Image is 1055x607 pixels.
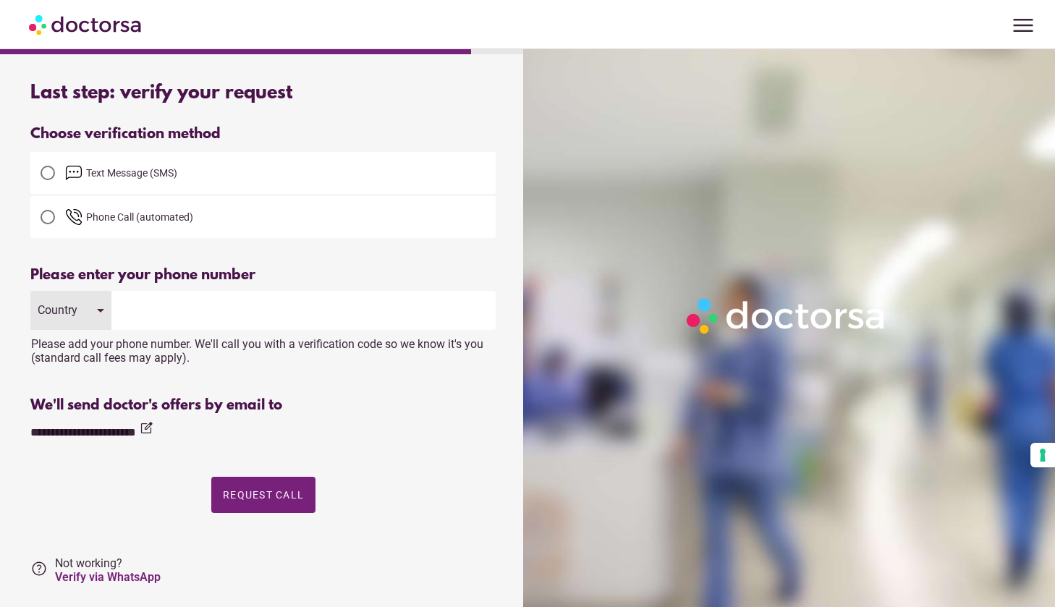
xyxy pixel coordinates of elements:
i: edit_square [139,421,153,436]
div: Country [38,303,82,317]
span: Request Call [223,489,304,501]
a: Verify via WhatsApp [55,570,161,584]
img: phone [65,208,82,226]
div: Last step: verify your request [30,82,496,104]
span: Not working? [55,556,161,584]
div: Please add your phone number. We'll call you with a verification code so we know it's you (standa... [30,330,496,365]
img: email [65,164,82,182]
button: Your consent preferences for tracking technologies [1030,443,1055,467]
button: Request Call [211,477,315,513]
img: Logo-Doctorsa-trans-White-partial-flat.png [681,292,892,339]
div: Choose verification method [30,126,496,143]
div: We'll send doctor's offers by email to [30,397,496,414]
i: help [30,560,48,577]
span: menu [1009,12,1037,39]
img: Doctorsa.com [29,8,143,41]
div: Please enter your phone number [30,267,496,284]
span: Text Message (SMS) [86,167,177,179]
span: Phone Call (automated) [86,211,193,223]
